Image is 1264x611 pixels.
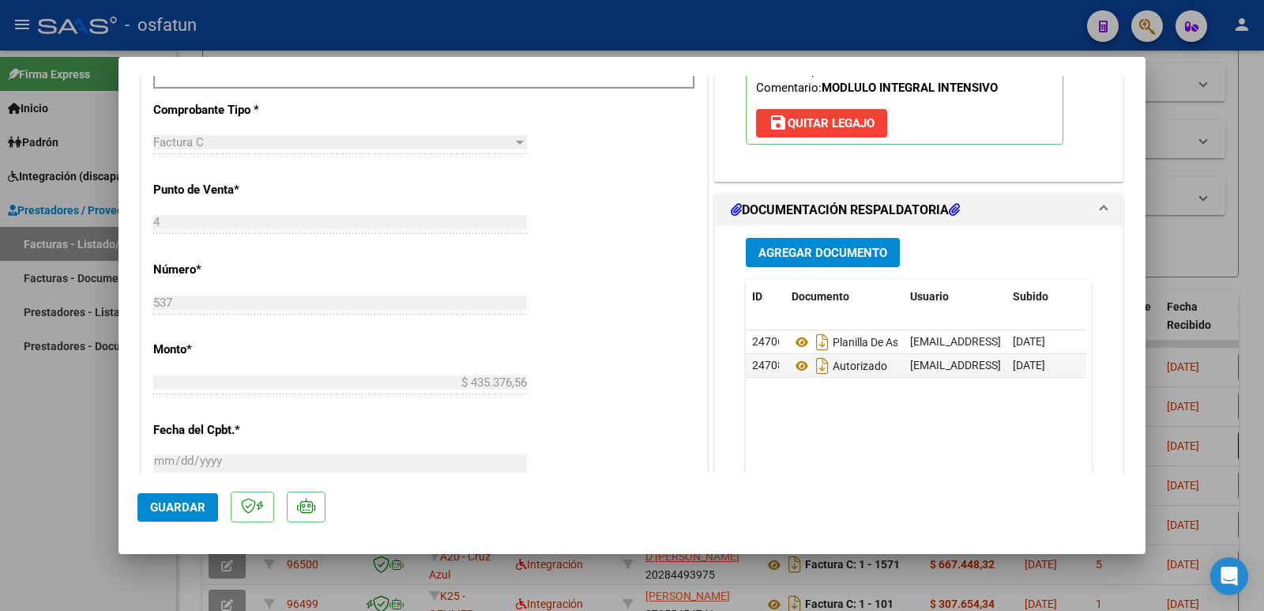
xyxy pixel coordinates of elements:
[792,360,887,372] span: Autorizado
[769,116,875,130] span: Quitar Legajo
[785,280,904,314] datatable-header-cell: Documento
[715,194,1123,226] mat-expansion-panel-header: DOCUMENTACIÓN RESPALDATORIA
[1085,280,1164,314] datatable-header-cell: Acción
[1210,557,1248,595] div: Open Intercom Messenger
[153,261,316,279] p: Número
[910,359,1246,372] span: [EMAIL_ADDRESS][DOMAIN_NAME] - [PERSON_NAME] Del: Tucuman
[792,336,942,349] span: Planilla De Asistencias
[812,330,833,355] i: Descargar documento
[153,181,316,199] p: Punto de Venta
[746,238,900,267] button: Agregar Documento
[715,226,1123,554] div: DOCUMENTACIÓN RESPALDATORIA
[1013,359,1045,372] span: [DATE]
[137,493,218,522] button: Guardar
[756,109,887,138] button: Quitar Legajo
[822,81,998,95] strong: MODLULO INTEGRAL INTENSIVO
[1013,335,1045,348] span: [DATE]
[752,359,784,372] span: 24708
[1013,290,1048,303] span: Subido
[153,421,316,439] p: Fecha del Cpbt.
[904,280,1006,314] datatable-header-cell: Usuario
[758,246,887,260] span: Agregar Documento
[746,280,785,314] datatable-header-cell: ID
[150,500,205,515] span: Guardar
[812,353,833,379] i: Descargar documento
[153,135,204,149] span: Factura C
[792,290,849,303] span: Documento
[910,335,1246,348] span: [EMAIL_ADDRESS][DOMAIN_NAME] - [PERSON_NAME] Del: Tucuman
[752,335,784,348] span: 24706
[769,113,788,132] mat-icon: save
[153,341,316,359] p: Monto
[752,290,762,303] span: ID
[1006,280,1085,314] datatable-header-cell: Subido
[756,81,998,95] span: Comentario:
[731,201,960,220] h1: DOCUMENTACIÓN RESPALDATORIA
[910,290,949,303] span: Usuario
[153,101,316,119] p: Comprobante Tipo *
